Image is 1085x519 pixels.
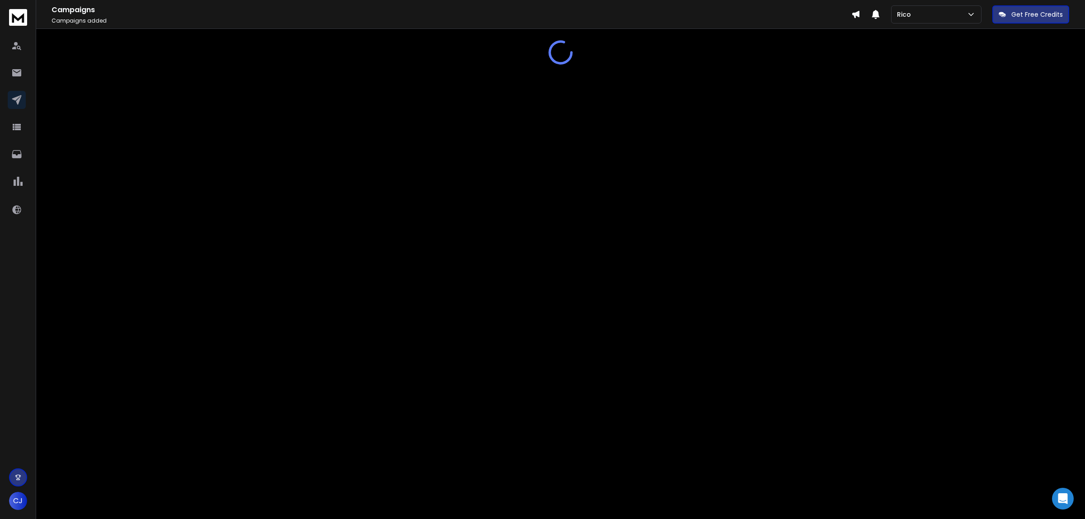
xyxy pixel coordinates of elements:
[9,9,27,26] img: logo
[52,17,851,24] p: Campaigns added
[1052,488,1074,510] div: Open Intercom Messenger
[897,10,915,19] p: Rico
[9,492,27,510] button: CJ
[992,5,1069,24] button: Get Free Credits
[52,5,851,15] h1: Campaigns
[1011,10,1063,19] p: Get Free Credits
